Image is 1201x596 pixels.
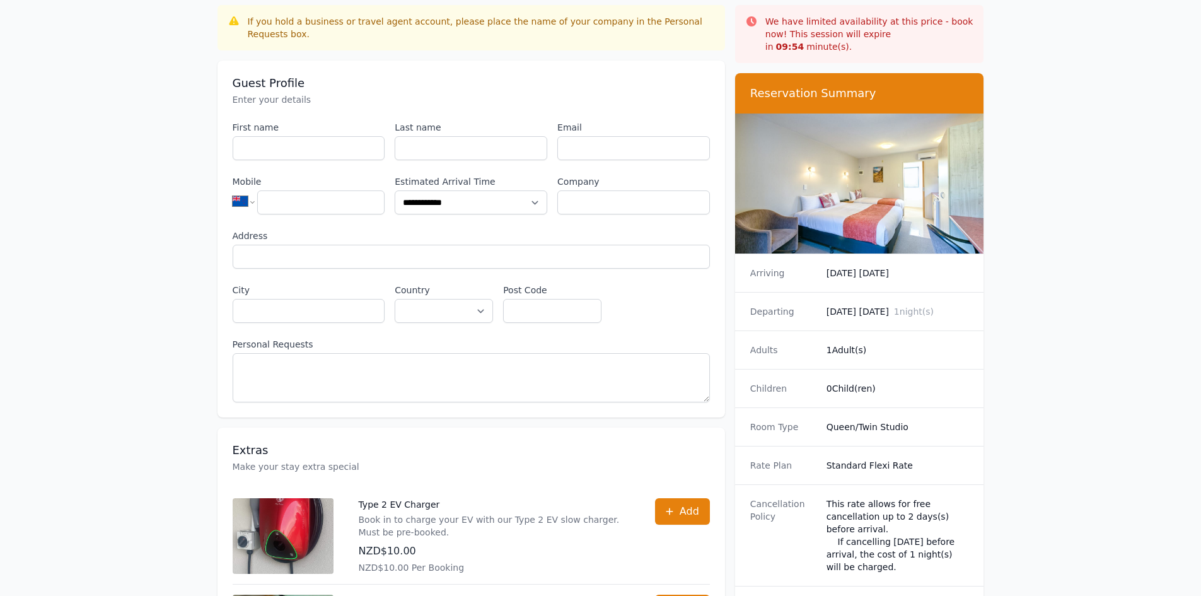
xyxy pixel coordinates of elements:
[827,421,969,433] dd: Queen/Twin Studio
[557,121,710,134] label: Email
[894,307,934,317] span: 1 night(s)
[750,459,816,472] dt: Rate Plan
[359,544,630,559] p: NZD$10.00
[395,175,547,188] label: Estimated Arrival Time
[359,498,630,511] p: Type 2 EV Charger
[395,284,493,296] label: Country
[735,114,984,254] img: Queen/Twin Studio
[655,498,710,525] button: Add
[750,498,816,573] dt: Cancellation Policy
[680,504,699,519] span: Add
[248,15,715,40] div: If you hold a business or travel agent account, please place the name of your company in the Pers...
[750,344,816,356] dt: Adults
[233,284,385,296] label: City
[827,498,969,573] div: This rate allows for free cancellation up to 2 days(s) before arrival. If cancelling [DATE] befor...
[233,338,710,351] label: Personal Requests
[233,175,385,188] label: Mobile
[233,460,710,473] p: Make your stay extra special
[776,42,804,52] strong: 09 : 54
[395,121,547,134] label: Last name
[827,267,969,279] dd: [DATE] [DATE]
[750,267,816,279] dt: Arriving
[750,382,816,395] dt: Children
[827,344,969,356] dd: 1 Adult(s)
[233,443,710,458] h3: Extras
[557,175,710,188] label: Company
[750,421,816,433] dt: Room Type
[233,121,385,134] label: First name
[750,305,816,318] dt: Departing
[359,513,630,539] p: Book in to charge your EV with our Type 2 EV slow charger. Must be pre-booked.
[359,561,630,574] p: NZD$10.00 Per Booking
[233,93,710,106] p: Enter your details
[233,76,710,91] h3: Guest Profile
[233,230,710,242] label: Address
[765,15,974,53] p: We have limited availability at this price - book now! This session will expire in minute(s).
[827,459,969,472] dd: Standard Flexi Rate
[827,305,969,318] dd: [DATE] [DATE]
[750,86,969,101] h3: Reservation Summary
[827,382,969,395] dd: 0 Child(ren)
[233,498,334,574] img: Type 2 EV Charger
[503,284,601,296] label: Post Code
